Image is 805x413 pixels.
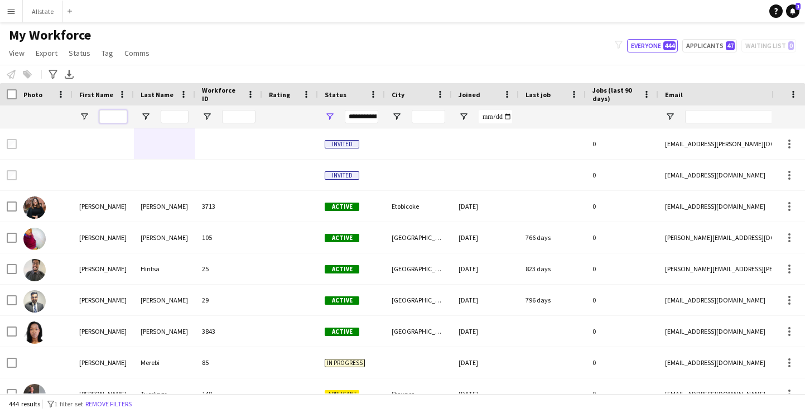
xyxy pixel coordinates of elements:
app-action-btn: Export XLSX [62,68,76,81]
div: Stayner [385,378,452,409]
span: In progress [325,359,365,367]
input: City Filter Input [412,110,445,123]
button: Applicants47 [682,39,737,52]
div: [PERSON_NAME] [73,378,134,409]
span: Comms [124,48,150,58]
span: Invited [325,140,359,148]
div: [PERSON_NAME] [134,285,195,315]
img: Aaron Wright [23,228,46,250]
div: 29 [195,285,262,315]
img: Abigail Newby [23,321,46,344]
span: Tag [102,48,113,58]
div: 0 [586,378,658,409]
span: My Workforce [9,27,91,44]
button: Open Filter Menu [325,112,335,122]
input: First Name Filter Input [99,110,127,123]
span: Rating [269,90,290,99]
img: Abel Hintsa [23,259,46,281]
div: [PERSON_NAME] [134,222,195,253]
div: [GEOGRAPHIC_DATA] [385,222,452,253]
div: 766 days [519,222,586,253]
span: Active [325,203,359,211]
span: Applicant [325,390,359,398]
div: 0 [586,128,658,159]
input: Joined Filter Input [479,110,512,123]
div: Tuerlings [134,378,195,409]
span: Photo [23,90,42,99]
div: [PERSON_NAME] [73,191,134,222]
button: Allstate [23,1,63,22]
span: Joined [459,90,480,99]
div: 3713 [195,191,262,222]
button: Open Filter Menu [79,112,89,122]
span: First Name [79,90,113,99]
div: [DATE] [452,222,519,253]
span: 47 [726,41,735,50]
span: Active [325,328,359,336]
button: Everyone444 [627,39,678,52]
div: Hintsa [134,253,195,284]
div: [PERSON_NAME] [134,316,195,347]
div: 0 [586,347,658,378]
div: 796 days [519,285,586,315]
div: [PERSON_NAME] [73,285,134,315]
div: 25 [195,253,262,284]
div: 0 [586,160,658,190]
input: Last Name Filter Input [161,110,189,123]
button: Open Filter Menu [141,112,151,122]
div: [PERSON_NAME] [73,253,134,284]
span: View [9,48,25,58]
div: [GEOGRAPHIC_DATA] [385,285,452,315]
div: 823 days [519,253,586,284]
div: [PERSON_NAME] [73,347,134,378]
div: 0 [586,316,658,347]
button: Open Filter Menu [392,112,402,122]
div: [PERSON_NAME] [73,222,134,253]
span: Status [325,90,346,99]
span: Jobs (last 90 days) [592,86,638,103]
button: Remove filters [83,398,134,410]
span: Export [36,48,57,58]
div: 0 [586,222,658,253]
div: [DATE] [452,191,519,222]
div: Merebi [134,347,195,378]
span: 1 filter set [54,400,83,408]
input: Row Selection is disabled for this row (unchecked) [7,139,17,149]
div: [DATE] [452,253,519,284]
div: 0 [586,191,658,222]
div: 0 [586,285,658,315]
div: [DATE] [452,378,519,409]
app-action-btn: Advanced filters [46,68,60,81]
div: [DATE] [452,347,519,378]
div: 105 [195,222,262,253]
div: [DATE] [452,285,519,315]
img: Aanchal Rawal [23,196,46,219]
button: Open Filter Menu [202,112,212,122]
a: Comms [120,46,154,60]
div: [PERSON_NAME] [134,191,195,222]
a: Status [64,46,95,60]
div: 0 [586,253,658,284]
span: Workforce ID [202,86,242,103]
span: Email [665,90,683,99]
div: [DATE] [452,316,519,347]
div: [GEOGRAPHIC_DATA] [385,316,452,347]
span: Active [325,296,359,305]
img: Abhijot Dhaliwal [23,290,46,313]
a: Tag [97,46,118,60]
span: Invited [325,171,359,180]
button: Open Filter Menu [459,112,469,122]
span: Active [325,234,359,242]
div: 148 [195,378,262,409]
a: View [4,46,29,60]
span: 444 [663,41,676,50]
span: City [392,90,404,99]
a: 1 [786,4,799,18]
img: Adam Tuerlings [23,384,46,406]
div: [PERSON_NAME] [73,316,134,347]
div: 85 [195,347,262,378]
div: 3843 [195,316,262,347]
div: [GEOGRAPHIC_DATA] [385,253,452,284]
input: Workforce ID Filter Input [222,110,256,123]
button: Open Filter Menu [665,112,675,122]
